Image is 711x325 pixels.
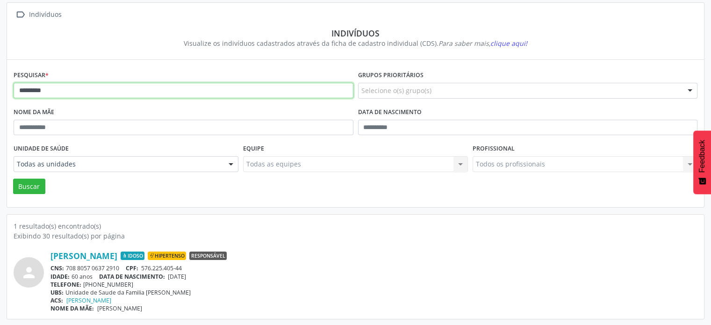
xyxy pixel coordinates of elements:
span: [DATE] [168,273,186,281]
label: Pesquisar [14,68,49,83]
a: [PERSON_NAME] [66,296,111,304]
span: ACS: [50,296,63,304]
label: Equipe [243,142,264,156]
span: clique aqui! [490,39,527,48]
i: person [21,264,37,281]
i:  [14,8,27,22]
div: 708 8057 0637 2910 [50,264,697,272]
span: Selecione o(s) grupo(s) [361,86,431,95]
a:  Indivíduos [14,8,63,22]
span: IDADE: [50,273,70,281]
a: [PERSON_NAME] [50,251,117,261]
button: Buscar [13,179,45,195]
div: Exibindo 30 resultado(s) por página [14,231,697,241]
label: Profissional [473,142,515,156]
span: CNS: [50,264,64,272]
button: Feedback - Mostrar pesquisa [693,130,711,194]
span: Responsável [189,252,227,260]
label: Unidade de saúde [14,142,69,156]
span: 576.225.405-44 [141,264,182,272]
div: 1 resultado(s) encontrado(s) [14,221,697,231]
i: Para saber mais, [438,39,527,48]
label: Data de nascimento [358,105,422,120]
span: CPF: [126,264,138,272]
span: UBS: [50,289,64,296]
div: Visualize os indivíduos cadastrados através da ficha de cadastro individual (CDS). [20,38,691,48]
label: Nome da mãe [14,105,54,120]
span: Idoso [121,252,144,260]
span: NOME DA MÃE: [50,304,94,312]
span: Todas as unidades [17,159,219,169]
span: TELEFONE: [50,281,81,289]
span: Feedback [698,140,706,173]
div: 60 anos [50,273,697,281]
span: [PERSON_NAME] [97,304,142,312]
label: Grupos prioritários [358,68,424,83]
div: Indivíduos [27,8,63,22]
div: Unidade de Saude da Familia [PERSON_NAME] [50,289,697,296]
span: Hipertenso [148,252,186,260]
span: DATA DE NASCIMENTO: [99,273,165,281]
div: Indivíduos [20,28,691,38]
div: [PHONE_NUMBER] [50,281,697,289]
